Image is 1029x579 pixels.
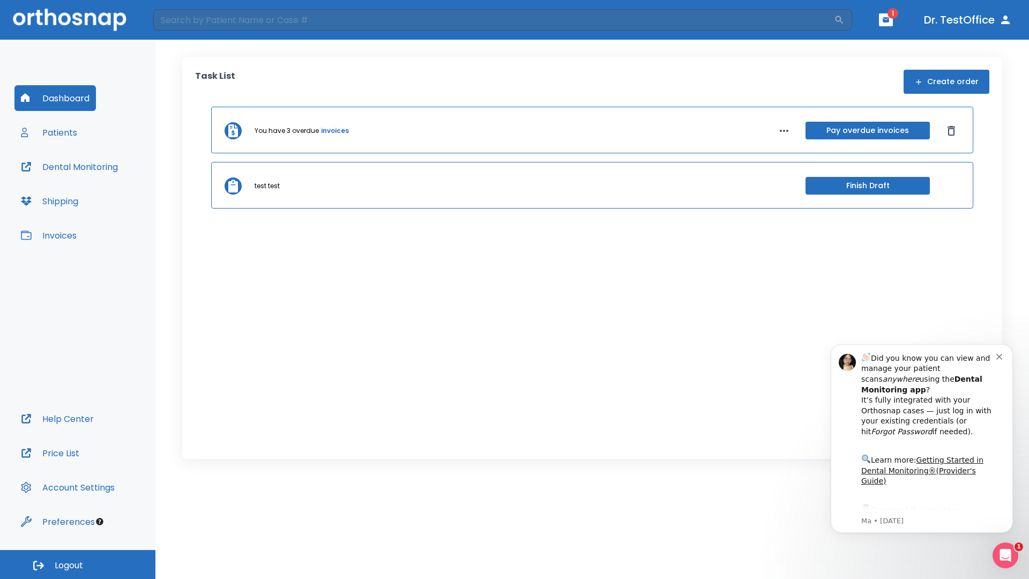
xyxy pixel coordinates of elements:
[888,8,898,19] span: 1
[55,560,83,571] span: Logout
[14,85,96,111] button: Dashboard
[1015,543,1023,551] span: 1
[255,181,280,191] p: test test
[815,328,1029,550] iframe: Intercom notifications message
[943,122,960,139] button: Dismiss
[14,406,100,432] button: Help Center
[14,474,121,500] button: Account Settings
[14,154,124,180] button: Dental Monitoring
[14,188,85,214] button: Shipping
[904,70,989,94] button: Create order
[95,517,105,526] div: Tooltip anchor
[321,126,349,136] a: invoices
[14,120,84,145] button: Patients
[153,9,834,31] input: Search by Patient Name or Case #
[806,177,930,195] button: Finish Draft
[920,10,1016,29] button: Dr. TestOffice
[195,70,235,94] p: Task List
[47,175,182,229] div: Download the app: | ​ Let us know if you need help getting started!
[182,23,190,32] button: Dismiss notification
[14,222,83,248] button: Invoices
[14,509,101,535] button: Preferences
[806,122,930,139] button: Pay overdue invoices
[993,543,1018,568] iframe: Intercom live chat
[255,126,319,136] p: You have 3 overdue
[47,188,182,198] p: Message from Ma, sent 1w ago
[13,9,126,31] img: Orthosnap
[14,440,86,466] button: Price List
[47,177,142,197] a: App Store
